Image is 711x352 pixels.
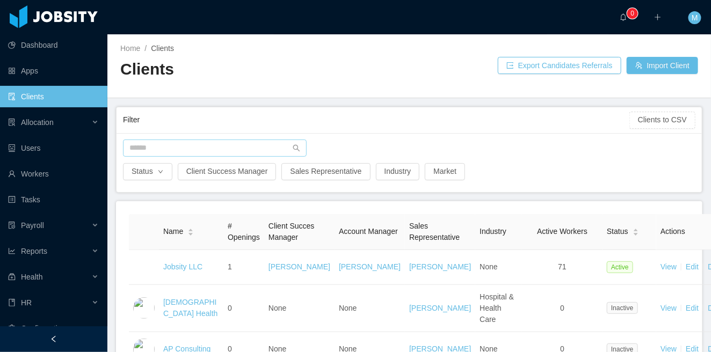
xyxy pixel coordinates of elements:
[620,13,627,21] i: icon: bell
[178,163,277,180] button: Client Success Manager
[633,228,639,231] i: icon: caret-up
[627,57,698,74] button: icon: usergroup-addImport Client
[522,285,603,332] td: 0
[223,285,264,332] td: 0
[8,86,99,107] a: icon: auditClients
[123,110,629,130] div: Filter
[120,58,409,80] h2: Clients
[537,227,587,236] span: Active Workers
[480,292,514,324] span: Hospital & Health Care
[480,227,506,236] span: Industry
[8,222,16,229] i: icon: file-protect
[629,112,695,129] button: Clients to CSV
[8,273,16,281] i: icon: medicine-box
[269,304,286,312] span: None
[633,227,639,234] div: Sort
[8,189,99,210] a: icon: profileTasks
[151,44,174,53] span: Clients
[188,228,194,231] i: icon: caret-up
[8,34,99,56] a: icon: pie-chartDashboard
[281,163,370,180] button: Sales Representative
[686,304,699,312] a: Edit
[163,298,217,318] a: [DEMOGRAPHIC_DATA] Health
[269,222,315,241] span: Client Succes Manager
[409,222,460,241] span: Sales Representative
[607,261,633,273] span: Active
[692,11,698,24] span: M
[339,262,401,271] a: [PERSON_NAME]
[21,298,32,307] span: HR
[8,325,16,332] i: icon: setting
[120,44,140,53] a: Home
[21,221,44,230] span: Payroll
[228,262,232,271] span: 1
[522,250,603,285] td: 71
[133,256,155,278] img: dc41d540-fa30-11e7-b498-73b80f01daf1_657caab8ac997-400w.png
[8,137,99,159] a: icon: robotUsers
[409,304,471,312] a: [PERSON_NAME]
[188,231,194,234] i: icon: caret-down
[339,227,398,236] span: Account Manager
[409,262,471,271] a: [PERSON_NAME]
[498,57,621,74] button: icon: exportExport Candidates Referrals
[480,262,497,271] span: None
[293,144,300,152] i: icon: search
[8,299,16,306] i: icon: book
[425,163,465,180] button: Market
[21,247,47,255] span: Reports
[8,247,16,255] i: icon: line-chart
[633,231,639,234] i: icon: caret-down
[144,44,147,53] span: /
[607,226,628,237] span: Status
[661,262,677,271] a: View
[8,60,99,82] a: icon: appstoreApps
[661,227,685,236] span: Actions
[8,119,16,126] i: icon: solution
[21,273,42,281] span: Health
[21,118,54,127] span: Allocation
[133,297,155,319] img: 6a8e90c0-fa44-11e7-aaa7-9da49113f530_5a5d50e77f870-400w.png
[376,163,420,180] button: Industry
[123,163,172,180] button: Statusicon: down
[228,222,260,241] span: # Openings
[686,262,699,271] a: Edit
[163,262,202,271] a: Jobsity LLC
[661,304,677,312] a: View
[8,163,99,185] a: icon: userWorkers
[187,227,194,234] div: Sort
[607,302,637,314] span: Inactive
[654,13,662,21] i: icon: plus
[163,226,183,237] span: Name
[21,324,66,333] span: Configuration
[627,8,638,19] sup: 0
[339,304,357,312] span: None
[269,262,330,271] a: [PERSON_NAME]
